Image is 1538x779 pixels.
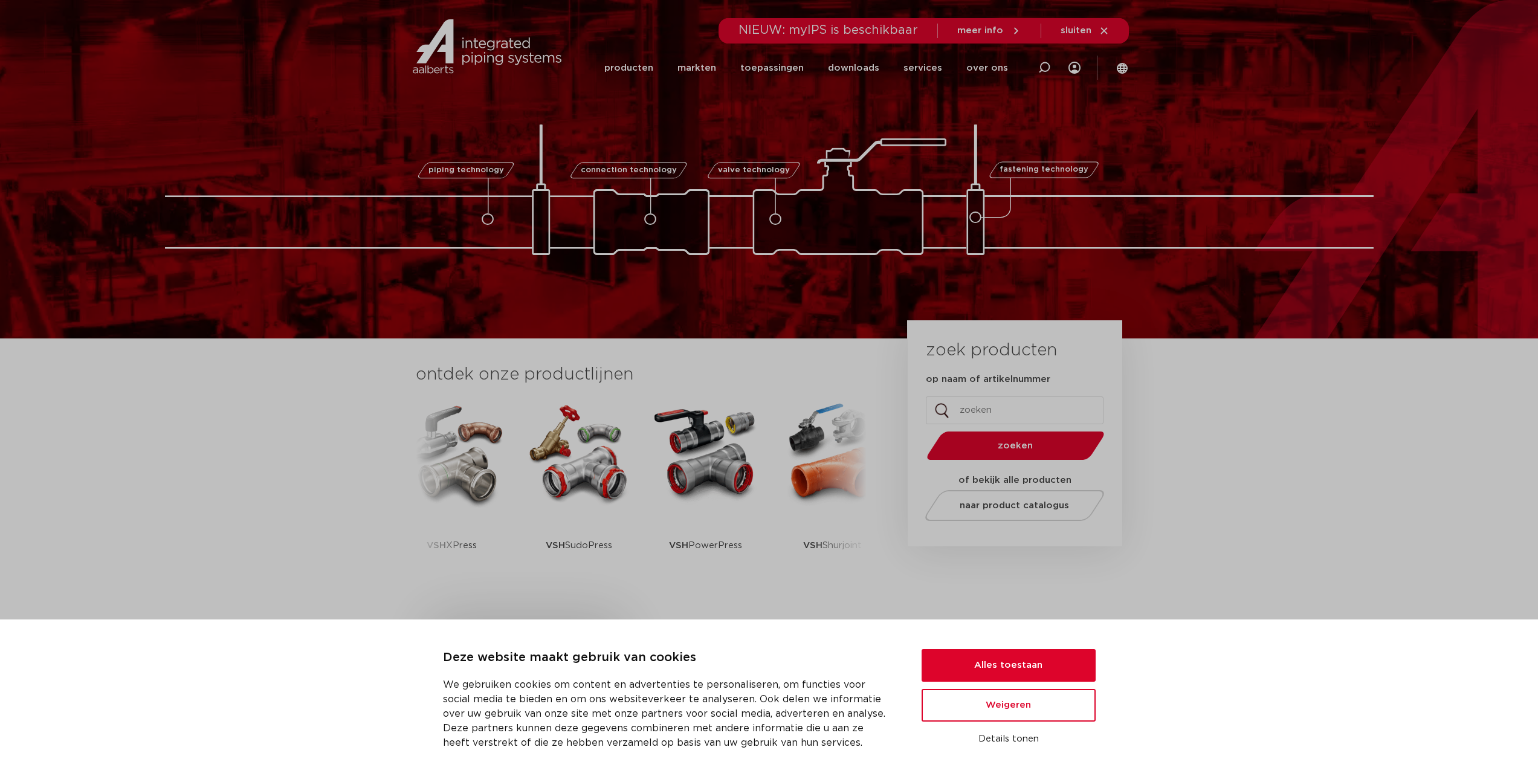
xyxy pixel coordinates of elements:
[398,399,506,583] a: VSHXPress
[546,508,612,583] p: SudoPress
[416,363,867,387] h3: ontdek onze productlijnen
[604,44,1008,92] nav: Menu
[828,44,879,92] a: downloads
[778,399,887,583] a: VSHShurjoint
[803,508,862,583] p: Shurjoint
[922,689,1096,722] button: Weigeren
[1000,166,1088,174] span: fastening technology
[580,166,676,174] span: connection technology
[1068,44,1081,92] div: my IPS
[718,166,790,174] span: valve technology
[966,44,1008,92] a: over ons
[677,44,716,92] a: markten
[738,24,918,36] span: NIEUW: myIPS is beschikbaar
[525,399,633,583] a: VSHSudoPress
[1061,26,1091,35] span: sluiten
[604,44,653,92] a: producten
[428,166,504,174] span: piping technology
[443,677,893,750] p: We gebruiken cookies om content en advertenties te personaliseren, om functies voor social media ...
[922,430,1109,461] button: zoeken
[903,44,942,92] a: services
[926,338,1057,363] h3: zoek producten
[546,541,565,550] strong: VSH
[427,541,446,550] strong: VSH
[669,508,742,583] p: PowerPress
[958,476,1071,485] strong: of bekijk alle producten
[443,648,893,668] p: Deze website maakt gebruik van cookies
[957,25,1021,36] a: meer info
[957,26,1003,35] span: meer info
[922,649,1096,682] button: Alles toestaan
[1061,25,1110,36] a: sluiten
[669,541,688,550] strong: VSH
[922,490,1107,521] a: naar product catalogus
[926,396,1103,424] input: zoeken
[427,508,477,583] p: XPress
[803,541,822,550] strong: VSH
[960,501,1069,510] span: naar product catalogus
[926,373,1050,386] label: op naam of artikelnummer
[740,44,804,92] a: toepassingen
[651,399,760,583] a: VSHPowerPress
[958,441,1073,450] span: zoeken
[922,729,1096,749] button: Details tonen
